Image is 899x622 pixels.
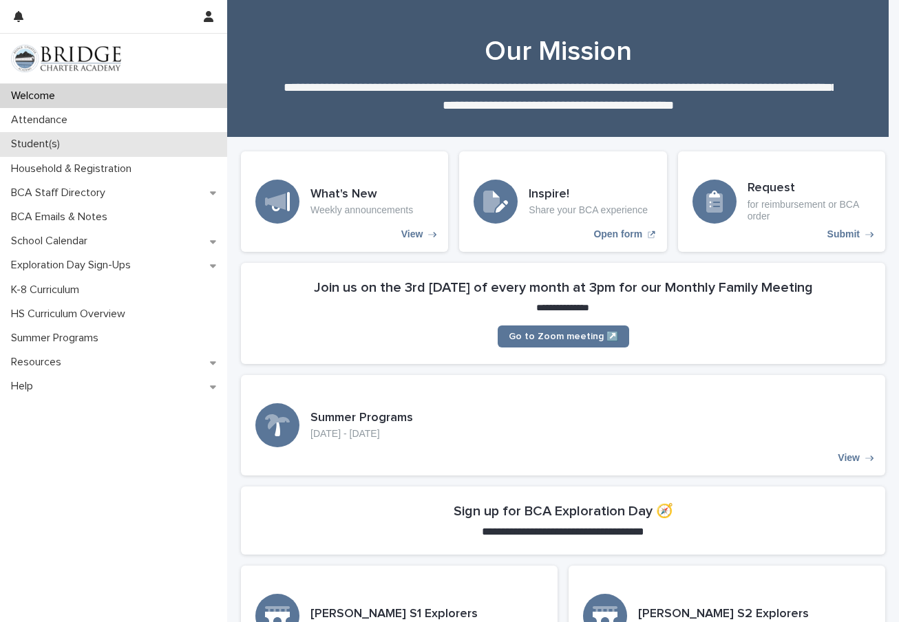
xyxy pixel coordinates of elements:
p: Share your BCA experience [529,204,648,216]
p: Open form [593,228,642,240]
p: BCA Staff Directory [6,186,116,200]
h3: Summer Programs [310,411,413,426]
h2: Join us on the 3rd [DATE] of every month at 3pm for our Monthly Family Meeting [314,279,813,296]
p: HS Curriculum Overview [6,308,136,321]
p: Summer Programs [6,332,109,345]
p: View [401,228,423,240]
a: View [241,375,885,475]
p: View [838,452,860,464]
p: Attendance [6,114,78,127]
p: BCA Emails & Notes [6,211,118,224]
p: Weekly announcements [310,204,413,216]
h2: Sign up for BCA Exploration Day 🧭 [454,503,673,519]
a: Submit [678,151,885,252]
p: Student(s) [6,138,71,151]
p: K-8 Curriculum [6,283,90,297]
p: Submit [827,228,860,240]
p: Exploration Day Sign-Ups [6,259,142,272]
h3: [PERSON_NAME] S2 Explorers [638,607,809,622]
p: School Calendar [6,235,98,248]
p: Help [6,380,44,393]
h1: Our Mission [241,35,875,68]
p: Household & Registration [6,162,142,175]
h3: Request [748,181,871,196]
p: Resources [6,356,72,369]
a: Go to Zoom meeting ↗️ [498,325,629,347]
p: for reimbursement or BCA order [748,199,871,222]
img: V1C1m3IdTEidaUdm9Hs0 [11,45,121,72]
a: Open form [459,151,666,252]
h3: What's New [310,187,413,202]
p: [DATE] - [DATE] [310,428,413,440]
span: Go to Zoom meeting ↗️ [509,332,618,341]
p: Welcome [6,89,66,103]
h3: Inspire! [529,187,648,202]
h3: [PERSON_NAME] S1 Explorers [310,607,478,622]
a: View [241,151,448,252]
